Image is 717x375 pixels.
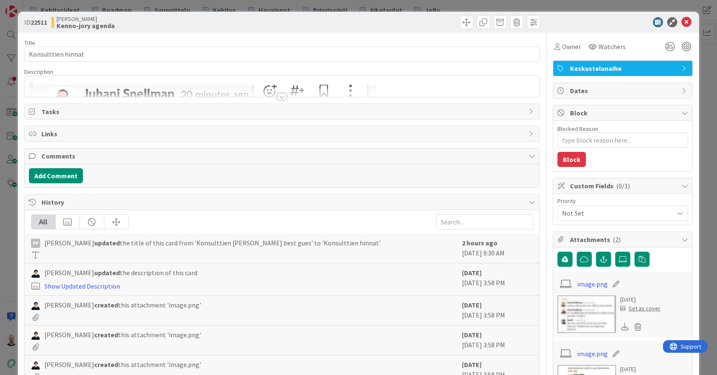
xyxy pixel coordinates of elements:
span: [PERSON_NAME] the title of this card from 'Konsulttien [PERSON_NAME] best gues' to 'Konsulttien h... [44,238,381,248]
span: Description [24,68,53,76]
img: MT [31,268,40,278]
b: [DATE] [462,331,482,339]
span: ( 0/1 ) [616,182,630,190]
span: Attachments [570,234,677,245]
a: image.png [577,349,608,359]
span: Support [18,1,38,11]
div: Set as cover [620,304,660,313]
span: History [41,197,524,207]
label: Blocked Reason [557,125,598,133]
div: [DATE] [620,365,660,374]
button: Block [557,152,586,167]
img: MT [31,360,40,370]
div: All [31,215,56,229]
span: ID [24,17,47,27]
label: Title [24,39,35,47]
div: PP [31,239,40,248]
span: Owner [562,42,581,52]
b: [DATE] [462,301,482,309]
input: Search... [436,214,533,229]
b: created [94,301,118,309]
img: MT [31,301,40,310]
span: [PERSON_NAME] this attachment 'image.png' [44,330,201,340]
div: [DATE] 3:58 PM [462,330,533,351]
span: Keskustelunaihe [570,63,677,73]
span: Watchers [598,42,626,52]
b: created [94,360,118,369]
span: [PERSON_NAME] the description of this card [44,268,197,278]
span: Block [570,108,677,118]
b: updated [94,268,120,277]
div: Priority [557,198,688,204]
span: Dates [570,86,677,96]
b: [DATE] [462,360,482,369]
img: MT [31,331,40,340]
a: Show Updated Description [44,282,120,290]
b: 22511 [31,18,47,26]
span: Comments [41,151,524,161]
b: 2 hours ago [462,239,498,247]
span: Not Set [562,207,669,219]
a: image.png [577,279,608,289]
div: [DATE] [620,295,660,304]
b: [DATE] [462,268,482,277]
span: [PERSON_NAME] this attachment 'image.png' [44,359,201,370]
div: [DATE] 3:58 PM [462,300,533,321]
span: Custom Fields [570,181,677,191]
span: [PERSON_NAME] this attachment 'image.png' [44,300,201,310]
div: [DATE] 3:58 PM [462,268,533,291]
div: Download [620,321,629,332]
button: Add Comment [29,168,83,183]
input: type card name here... [24,47,540,62]
span: Links [41,129,524,139]
span: ( 2 ) [613,235,621,244]
b: Kenno-jory agenda [57,22,115,29]
span: [PERSON_NAME] [57,16,115,22]
b: created [94,331,118,339]
b: updated [94,239,120,247]
span: Tasks [41,107,524,117]
div: [DATE] 9:30 AM [462,238,533,259]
